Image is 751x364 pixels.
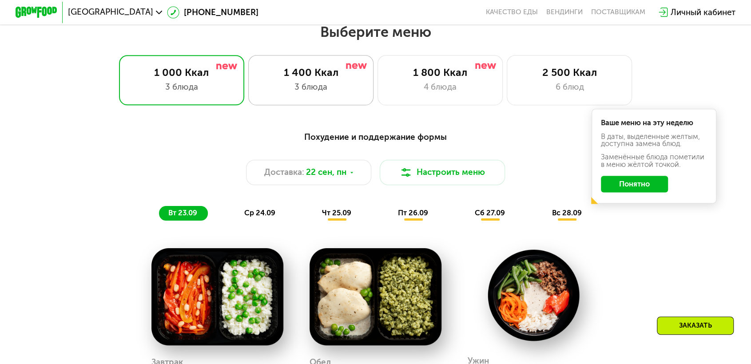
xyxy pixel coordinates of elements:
div: 1 400 Ккал [259,66,362,79]
span: Доставка: [264,166,304,178]
div: 4 блюда [389,81,492,93]
div: Заказать [657,317,734,335]
div: 2 500 Ккал [518,66,621,79]
div: Заменённые блюда пометили в меню жёлтой точкой. [601,154,707,168]
div: поставщикам [591,8,645,16]
div: Похудение и поддержание формы [67,131,684,143]
a: Вендинги [546,8,582,16]
div: 3 блюда [259,81,362,93]
span: пт 26.09 [398,209,428,217]
div: 1 000 Ккал [130,66,233,79]
div: В даты, выделенные желтым, доступна замена блюд. [601,133,707,148]
h2: Выберите меню [33,23,718,41]
span: вс 28.09 [552,209,581,217]
span: сб 27.09 [475,209,505,217]
span: [GEOGRAPHIC_DATA] [68,8,153,16]
div: 3 блюда [130,81,233,93]
a: Качество еды [486,8,538,16]
div: Личный кабинет [671,6,735,19]
div: Ваше меню на эту неделю [601,119,707,127]
div: 1 800 Ккал [389,66,492,79]
span: 22 сен, пн [306,166,346,178]
a: [PHONE_NUMBER] [167,6,258,19]
span: ср 24.09 [244,209,275,217]
span: вт 23.09 [168,209,197,217]
button: Понятно [601,176,668,193]
div: 6 блюд [518,81,621,93]
button: Настроить меню [380,160,505,185]
span: чт 25.09 [322,209,351,217]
